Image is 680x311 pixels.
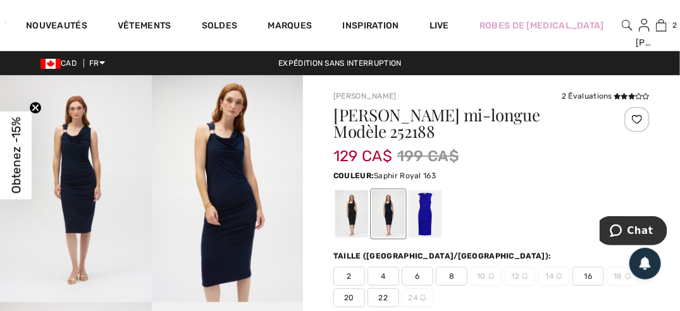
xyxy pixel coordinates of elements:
span: 16 [572,267,604,286]
img: Robe Fourreau Mi-longue mod&egrave;le 252188. 2 [152,75,304,302]
img: ring-m.svg [420,295,426,301]
img: ring-m.svg [556,273,562,279]
span: CAD [40,59,82,68]
img: Mon panier [656,18,667,33]
span: 12 [504,267,536,286]
span: 199 CA$ [397,145,459,168]
span: 20 [333,288,365,307]
img: Canadian Dollar [40,59,61,69]
span: 22 [368,288,399,307]
img: Mes infos [639,18,650,33]
span: 24 [402,288,433,307]
img: ring-m.svg [522,273,528,279]
img: ring-m.svg [488,273,495,279]
span: Inspiration [343,20,399,34]
a: Nouveautés [26,20,87,34]
img: ring-m.svg [625,273,631,279]
span: 4 [368,267,399,286]
button: Close teaser [29,102,42,114]
iframe: Ouvre un widget dans lequel vous pouvez chatter avec l’un de nos agents [600,216,667,248]
h1: [PERSON_NAME] mi-longue Modèle 252188 [333,107,597,140]
a: Soldes [202,20,238,34]
a: [PERSON_NAME] [333,92,397,101]
span: 129 CA$ [333,135,392,165]
span: 2 [333,267,365,286]
span: 14 [538,267,570,286]
div: 2 Évaluations [562,90,650,102]
span: 6 [402,267,433,286]
a: Live [430,19,449,32]
div: [PERSON_NAME] [636,36,652,49]
a: Se connecter [639,19,650,31]
span: 2 [673,20,677,31]
div: Noir [335,190,368,238]
span: 18 [607,267,638,286]
span: Saphir Royal 163 [374,171,436,180]
span: 8 [436,267,467,286]
span: 10 [470,267,502,286]
a: Marques [268,20,312,34]
div: Taille ([GEOGRAPHIC_DATA]/[GEOGRAPHIC_DATA]): [333,250,554,262]
a: 2 [653,18,669,33]
span: Obtenez -15% [9,118,23,194]
span: FR [89,59,105,68]
a: Robes de [MEDICAL_DATA] [479,19,604,32]
span: Couleur: [333,171,374,180]
img: recherche [622,18,633,33]
div: Bleu Nuit [372,190,405,238]
div: Saphir Royal 163 [409,190,442,238]
a: Vêtements [118,20,171,34]
img: 1ère Avenue [5,10,6,35]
